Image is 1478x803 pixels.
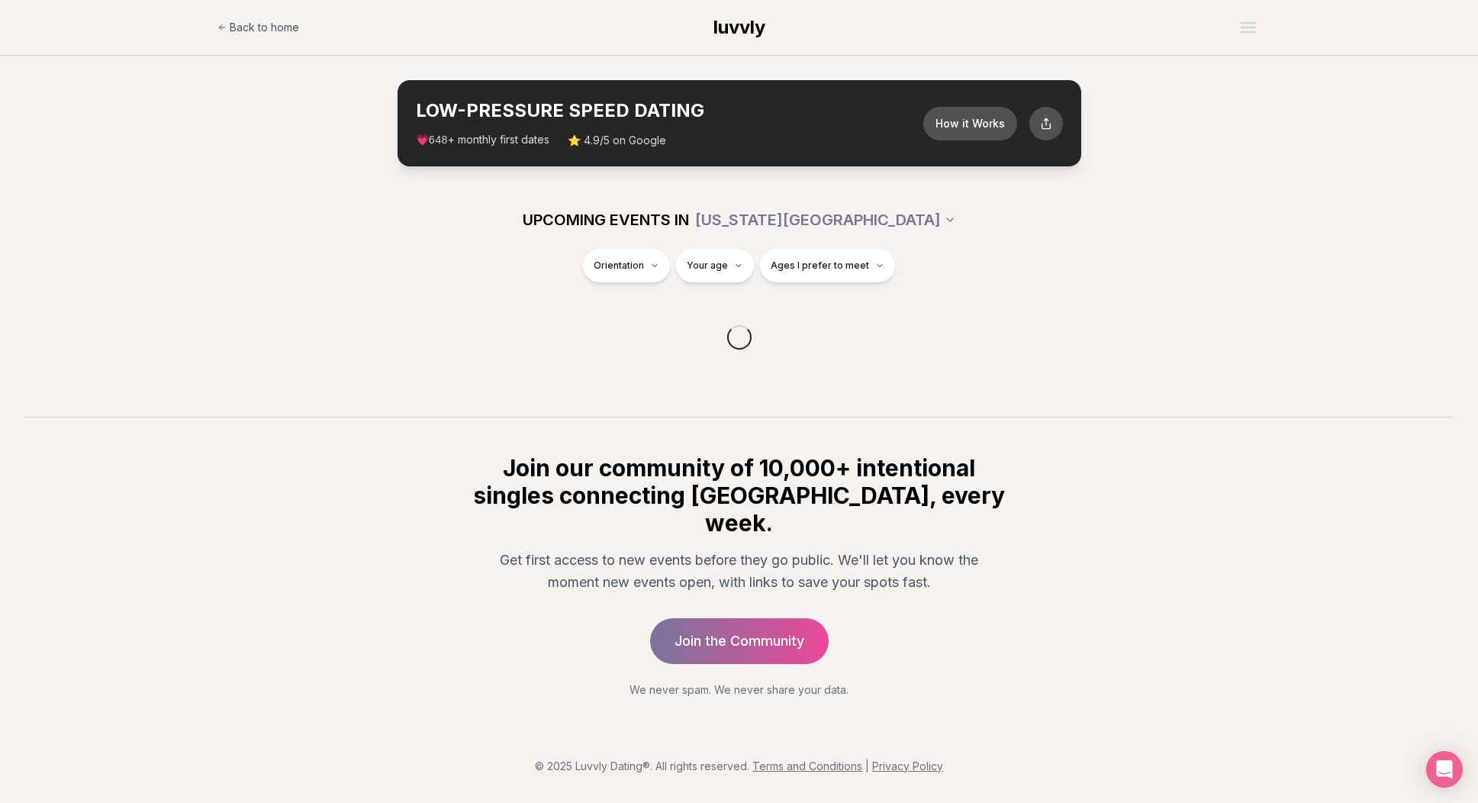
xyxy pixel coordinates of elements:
span: UPCOMING EVENTS IN [523,209,689,231]
p: Get first access to new events before they go public. We'll let you know the moment new events op... [483,549,996,594]
span: Back to home [230,20,299,35]
span: ⭐ 4.9/5 on Google [568,133,666,148]
button: Your age [676,249,754,282]
span: 💗 + monthly first dates [416,132,549,148]
span: | [865,759,869,772]
span: Ages I prefer to meet [771,260,869,272]
button: Orientation [583,249,670,282]
span: Orientation [594,260,644,272]
a: Terms and Conditions [752,759,862,772]
button: [US_STATE][GEOGRAPHIC_DATA] [695,203,956,237]
a: Privacy Policy [872,759,943,772]
h2: Join our community of 10,000+ intentional singles connecting [GEOGRAPHIC_DATA], every week. [471,454,1008,537]
h2: LOW-PRESSURE SPEED DATING [416,98,923,123]
a: Back to home [217,12,299,43]
p: We never spam. We never share your data. [471,682,1008,698]
a: Join the Community [650,618,829,664]
button: Open menu [1234,16,1261,39]
p: © 2025 Luvvly Dating®. All rights reserved. [12,759,1466,774]
a: luvvly [713,15,765,40]
span: 648 [429,134,448,147]
span: luvvly [713,16,765,38]
button: Ages I prefer to meet [760,249,895,282]
button: How it Works [923,107,1017,140]
span: Your age [687,260,728,272]
div: Open Intercom Messenger [1426,751,1463,788]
